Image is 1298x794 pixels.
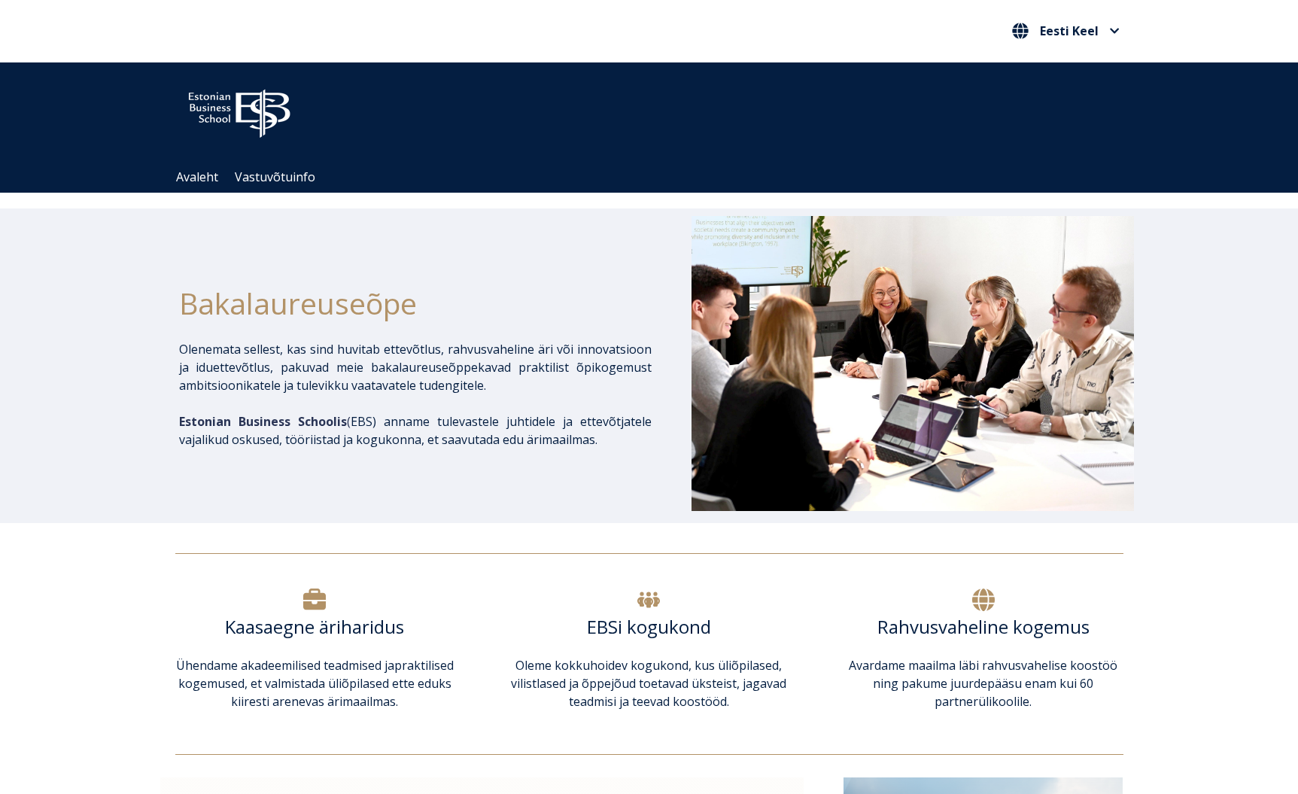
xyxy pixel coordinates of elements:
span: Ühendame akadeemilised teadmised ja [176,657,394,674]
h6: Rahvusvaheline kogemus [844,616,1123,638]
span: Estonian Business Schoolis [179,413,347,430]
h6: EBSi kogukond [509,616,789,638]
span: Oleme kokkuhoidev kogukond, kus üliõpilased, vilistlased ja õppejõud toetavad üksteist, jagavad t... [511,657,786,710]
img: ebs_logo2016_white [175,78,303,142]
span: Eesti Keel [1040,25,1099,37]
p: Avardame maailma läbi rahvusvahelise koostöö ning pakume juurdepääsu enam kui 60 partnerülikoolile. [844,656,1123,710]
a: Avaleht [176,169,218,185]
p: EBS) anname tulevastele juhtidele ja ettevõtjatele vajalikud oskused, tööriistad ja kogukonna, et... [179,412,652,449]
button: Eesti Keel [1008,19,1123,43]
nav: Vali oma keel [1008,19,1123,44]
p: Olenemata sellest, kas sind huvitab ettevõtlus, rahvusvaheline äri või innovatsioon ja iduettevõt... [179,340,652,394]
img: Bakalaureusetudengid [692,216,1134,511]
div: Navigation Menu [168,162,1146,193]
span: praktilised kogemused, et valmistada üliõpilased ette eduks kiiresti arenevas ärimaailmas. [178,657,454,710]
h6: Kaasaegne äriharidus [175,616,454,638]
span: ( [179,413,351,430]
h1: Bakalaureuseõpe [179,281,652,325]
a: Vastuvõtuinfo [235,169,315,185]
